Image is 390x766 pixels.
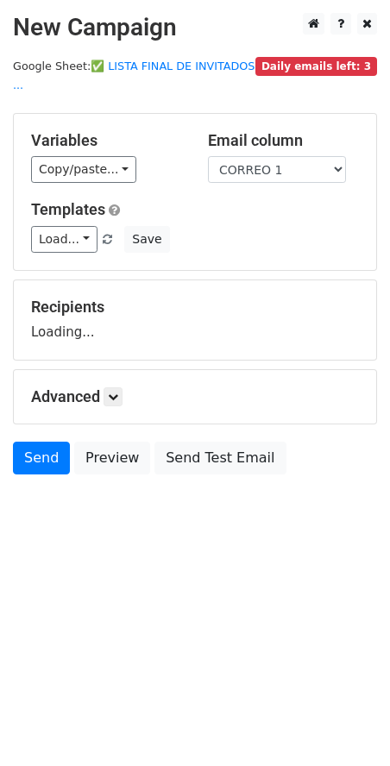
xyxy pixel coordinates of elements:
[208,131,359,150] h5: Email column
[31,387,359,406] h5: Advanced
[13,60,255,92] a: ✅ LISTA FINAL DE INVITADOS ...
[31,131,182,150] h5: Variables
[13,442,70,474] a: Send
[31,298,359,317] h5: Recipients
[13,13,377,42] h2: New Campaign
[255,57,377,76] span: Daily emails left: 3
[31,156,136,183] a: Copy/paste...
[154,442,286,474] a: Send Test Email
[74,442,150,474] a: Preview
[31,298,359,342] div: Loading...
[13,60,255,92] small: Google Sheet:
[255,60,377,72] a: Daily emails left: 3
[31,226,97,253] a: Load...
[31,200,105,218] a: Templates
[124,226,169,253] button: Save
